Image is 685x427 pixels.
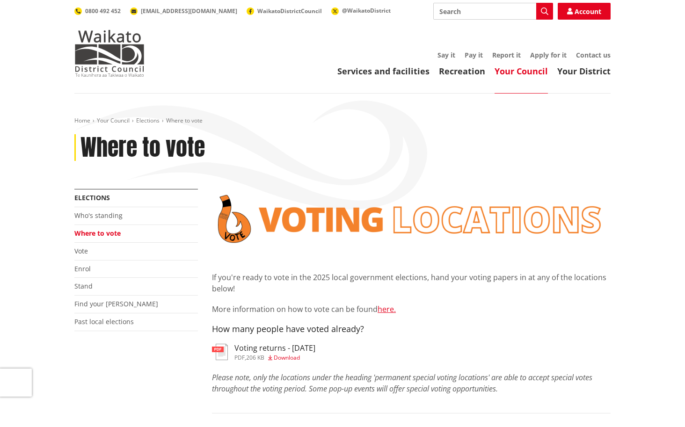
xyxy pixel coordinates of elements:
[234,355,315,361] div: ,
[74,229,121,238] a: Where to vote
[557,65,611,77] a: Your District
[378,304,396,314] a: here.
[234,354,245,362] span: pdf
[130,7,237,15] a: [EMAIL_ADDRESS][DOMAIN_NAME]
[257,7,322,15] span: WaikatoDistrictCouncil
[74,282,93,290] a: Stand
[212,372,592,394] em: Please note, only the locations under the heading 'permanent special voting locations' are able t...
[212,304,611,315] p: More information on how to vote can be found
[74,7,121,15] a: 0800 492 452
[85,7,121,15] span: 0800 492 452
[439,65,485,77] a: Recreation
[74,193,110,202] a: Elections
[342,7,391,14] span: @WaikatoDistrict
[212,344,228,360] img: document-pdf.svg
[246,354,264,362] span: 206 KB
[492,51,521,59] a: Report it
[212,189,611,249] img: voting locations banner
[74,116,90,124] a: Home
[74,264,91,273] a: Enrol
[234,344,315,353] h3: Voting returns - [DATE]
[433,3,553,20] input: Search input
[141,7,237,15] span: [EMAIL_ADDRESS][DOMAIN_NAME]
[80,134,205,161] h1: Where to vote
[74,317,134,326] a: Past local elections
[74,246,88,255] a: Vote
[212,344,315,361] a: Voting returns - [DATE] pdf,206 KB Download
[212,272,611,294] p: If you're ready to vote in the 2025 local government elections, hand your voting papers in at any...
[274,354,300,362] span: Download
[576,51,611,59] a: Contact us
[74,299,158,308] a: Find your [PERSON_NAME]
[337,65,430,77] a: Services and facilities
[331,7,391,14] a: @WaikatoDistrict
[97,116,130,124] a: Your Council
[74,117,611,125] nav: breadcrumb
[247,7,322,15] a: WaikatoDistrictCouncil
[136,116,160,124] a: Elections
[212,324,611,334] h4: How many people have voted already?
[74,30,145,77] img: Waikato District Council - Te Kaunihera aa Takiwaa o Waikato
[530,51,567,59] a: Apply for it
[465,51,483,59] a: Pay it
[558,3,611,20] a: Account
[437,51,455,59] a: Say it
[166,116,203,124] span: Where to vote
[495,65,548,77] a: Your Council
[74,211,123,220] a: Who's standing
